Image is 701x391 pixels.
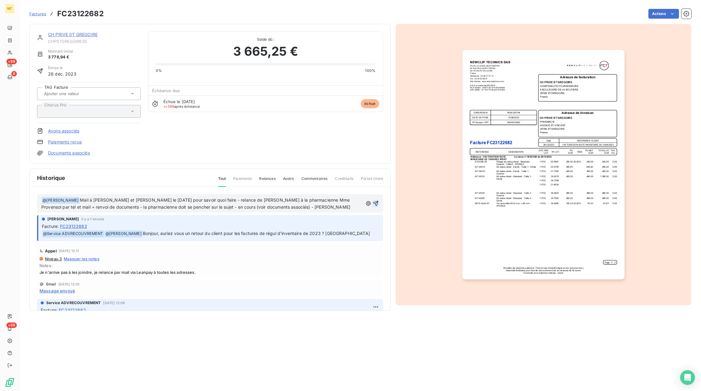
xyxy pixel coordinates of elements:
[42,223,59,229] span: Facture :
[81,217,104,221] span: il y a 1 minute
[233,42,298,61] span: 3 665,25 €
[48,150,90,156] a: Documents associés
[462,50,625,279] img: invoice_thumbnail
[233,176,252,186] span: Paiements
[163,99,195,104] span: Échue le [DATE]
[218,176,226,187] span: Tout
[48,39,141,44] span: CHPSTGREGOIRE35
[48,49,73,54] span: Montant initial
[58,282,80,286] span: [DATE] 12:10
[361,99,379,108] span: échue
[42,230,104,237] span: @ Service ADVRECOUVREMENT
[48,65,76,71] span: Émise le
[156,37,375,42] span: Solde dû :
[648,9,679,19] button: Actions
[143,231,370,236] span: Bonjour, auriez vous un retour du client pour les factures de régul d'inventaire de 2023 ? [GEOGR...
[48,54,73,60] span: 3 778,94 €
[29,11,46,17] a: Factures
[59,249,79,253] span: [DATE] 12:11
[259,176,275,186] span: Relances
[60,223,87,229] span: FC23122682
[11,71,17,76] span: 8
[39,263,381,268] span: Notes :
[6,322,17,328] span: +99
[43,91,105,96] input: Ajouter une valeur
[45,248,57,253] span: Appel
[47,216,79,222] span: [PERSON_NAME]
[335,176,353,186] span: Creditsafe
[152,88,180,93] span: Échéance due
[46,282,56,286] span: Email
[39,270,381,275] span: Je n'arrive pas à les joindre, je relance par mail via Leanpay à toutes les adresses.
[361,176,383,186] span: Portail client
[41,197,351,210] span: Mail à [PERSON_NAME] et [PERSON_NAME] le [DATE] pour savoir quoi faire - relance de [PERSON_NAME]...
[5,4,15,13] div: NT
[37,174,65,182] span: Historique
[41,307,58,313] span: Facture :
[48,128,79,134] a: Avoirs associés
[59,307,86,313] span: FC23122682
[64,256,99,261] span: Masquer les notes
[365,68,375,73] span: 100%
[301,176,328,186] span: Commentaires
[57,8,104,19] h3: FC23122682
[44,256,62,261] span: Niveau 3
[283,176,294,186] span: Avoirs
[163,104,174,109] span: J+599
[105,230,143,237] span: @ [PERSON_NAME]
[39,288,75,294] span: Message envoyé
[29,11,46,16] span: Factures
[42,197,80,204] span: @ [PERSON_NAME]
[48,139,82,145] a: Paiements reçus
[48,71,76,77] span: 26 déc. 2023
[103,301,125,305] span: [DATE] 12:09
[680,370,695,385] div: Open Intercom Messenger
[46,300,101,306] span: Service ADVRECOUVREMENT
[5,378,15,387] img: Logo LeanPay
[48,32,98,37] a: CH PRIVE ST GREGOIRE
[6,59,17,64] span: +99
[156,68,162,73] span: 0%
[163,105,200,108] span: après échéance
